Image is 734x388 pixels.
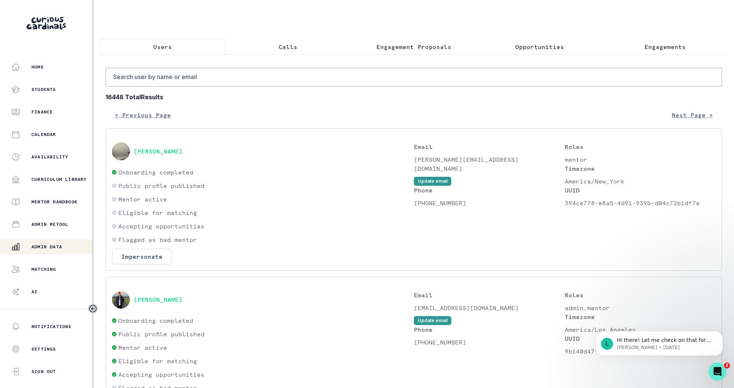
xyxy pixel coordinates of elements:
[565,142,716,151] p: Roles
[565,334,716,343] p: UUID
[584,315,734,368] iframe: Intercom notifications message
[27,17,66,30] img: Curious Cardinals Logo
[414,303,565,312] p: [EMAIL_ADDRESS][DOMAIN_NAME]
[414,198,565,207] p: [PHONE_NUMBER]
[414,291,565,300] p: Email
[565,164,716,173] p: Timezone
[118,208,197,217] p: Eligible for matching
[31,131,56,137] p: Calendar
[31,154,68,160] p: Availability
[565,198,716,207] p: 394ce778-e8a5-4d91-939b-d04c72b1df7a
[376,42,451,51] p: Engagement Proposals
[565,347,716,356] p: 9b140d47-52be-4c48-95bf-cbefecaa6a63
[663,107,722,122] button: Next Page >
[31,176,87,182] p: Curriculum Library
[644,42,686,51] p: Engagements
[565,312,716,321] p: Timezone
[118,168,193,177] p: Onboarding completed
[414,316,451,325] button: Update email
[414,155,565,173] p: [PERSON_NAME][EMAIL_ADDRESS][DOMAIN_NAME]
[153,42,172,51] p: Users
[414,338,565,347] p: [PHONE_NUMBER]
[414,325,565,334] p: Phone
[31,324,72,330] p: Notifications
[31,87,56,93] p: Students
[279,42,297,51] p: Calls
[118,330,204,339] p: Public profile published
[106,107,180,122] button: < Previous Page
[88,304,98,313] button: Toggle sidebar
[31,346,56,352] p: Settings
[565,303,716,312] p: admin,mentor
[414,186,565,195] p: Phone
[118,357,197,366] p: Eligible for matching
[118,370,204,379] p: Accepting opportunities
[31,199,78,205] p: Mentor Handbook
[31,289,37,295] p: AI
[118,235,197,244] p: Flagged as bad mentor
[118,316,193,325] p: Onboarding completed
[515,42,564,51] p: Opportunities
[31,64,44,70] p: Home
[709,363,727,381] iframe: Intercom live chat
[134,296,182,303] button: [PERSON_NAME]
[414,142,565,151] p: Email
[118,181,204,190] p: Public profile published
[31,221,68,227] p: Admin Retool
[118,195,167,204] p: Mentor active
[31,266,56,272] p: Matching
[565,177,716,186] p: America/New_York
[134,148,182,155] button: [PERSON_NAME]
[565,155,716,164] p: mentor
[31,369,56,375] p: Sign Out
[31,109,53,115] p: Finance
[565,291,716,300] p: Roles
[414,177,451,186] button: Update email
[118,222,204,231] p: Accepting opportunities
[565,325,716,334] p: America/Los_Angeles
[106,93,722,101] b: 16448 Total Results
[31,244,62,250] p: Admin Data
[724,363,730,369] span: 2
[565,186,716,195] p: UUID
[112,249,172,264] button: Impersonate
[118,343,167,352] p: Mentor active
